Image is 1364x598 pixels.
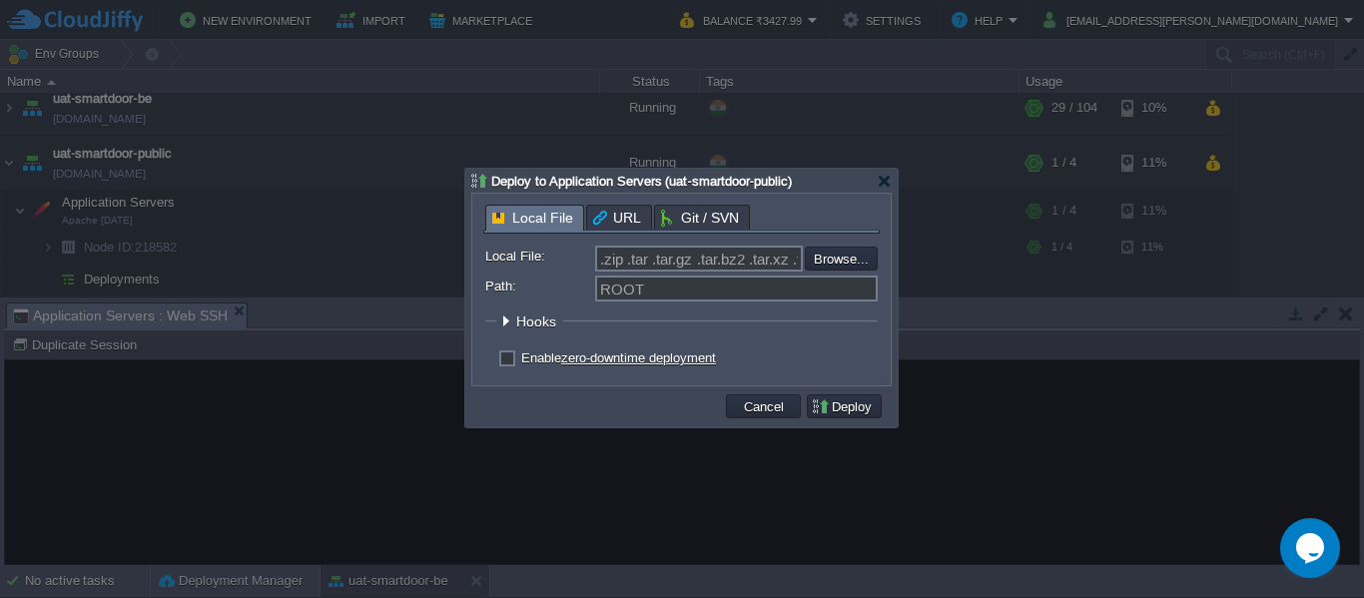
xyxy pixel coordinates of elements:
span: Deploy to Application Servers (uat-smartdoor-public) [491,174,792,189]
label: Path: [485,276,593,297]
label: Local File: [485,246,593,267]
span: URL [593,206,641,230]
a: zero-downtime deployment [561,350,716,365]
span: Hooks [516,313,561,329]
label: Enable [521,350,716,365]
iframe: chat widget [1280,518,1344,578]
h1: Error [453,37,901,76]
span: Local File [492,206,573,231]
span: Git / SVN [661,206,739,230]
button: Deploy [811,397,878,415]
button: Cancel [738,397,790,415]
p: An error has occurred and this action cannot be completed. If the problem persists, please notify... [453,92,901,152]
